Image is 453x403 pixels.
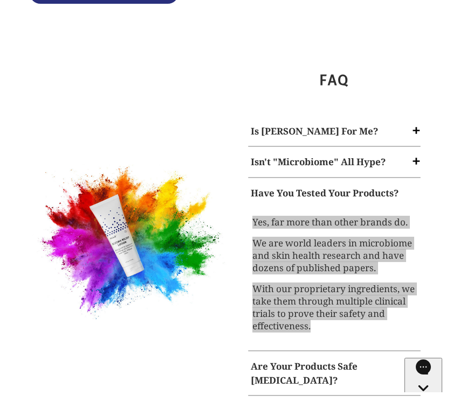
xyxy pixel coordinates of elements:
p: With our proprietary ingredients, we take them through multiple clinical trials to prove their sa... [251,281,418,334]
strong: Are Your Products Safe [MEDICAL_DATA]? [251,360,358,386]
strong: Isn't "Microbiome" All Hype? [251,155,386,168]
strong: Have You Tested Your Products? [251,187,399,199]
iframe: Gorgias live chat messenger [404,358,442,392]
p: We are world leaders in microbiome and skin health research and have dozens of published papers. [251,236,418,276]
h2: FAQ [245,71,423,89]
strong: Is [PERSON_NAME] For Me? [251,125,378,137]
p: Yes, far more than other brands do. [251,215,418,230]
